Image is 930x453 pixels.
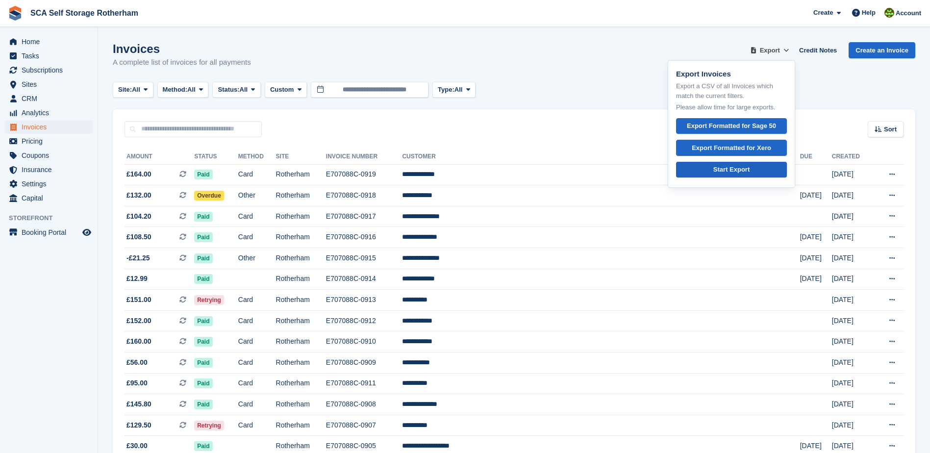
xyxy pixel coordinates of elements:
[813,8,833,18] span: Create
[692,143,771,153] div: Export Formatted for Xero
[454,85,463,95] span: All
[832,373,873,394] td: [DATE]
[132,85,140,95] span: All
[265,82,307,98] button: Custom
[676,81,787,101] p: Export a CSV of all Invoices which match the current filters.
[126,357,148,368] span: £56.00
[194,421,224,430] span: Retrying
[270,85,294,95] span: Custom
[5,49,93,63] a: menu
[238,290,276,311] td: Card
[402,149,800,165] th: Customer
[832,331,873,352] td: [DATE]
[5,226,93,239] a: menu
[5,191,93,205] a: menu
[748,42,791,58] button: Export
[5,63,93,77] a: menu
[218,85,239,95] span: Status:
[276,373,326,394] td: Rotherham
[276,394,326,415] td: Rotherham
[326,269,402,290] td: E707088C-0914
[276,149,326,165] th: Site
[240,85,248,95] span: All
[238,394,276,415] td: Card
[326,373,402,394] td: E707088C-0911
[832,269,873,290] td: [DATE]
[194,232,212,242] span: Paid
[832,248,873,269] td: [DATE]
[22,134,80,148] span: Pricing
[862,8,876,18] span: Help
[26,5,142,21] a: SCA Self Storage Rotherham
[326,394,402,415] td: E707088C-0908
[187,85,196,95] span: All
[22,106,80,120] span: Analytics
[9,213,98,223] span: Storefront
[326,415,402,436] td: E707088C-0907
[238,206,276,227] td: Card
[126,420,151,430] span: £129.50
[194,149,238,165] th: Status
[126,399,151,409] span: £145.80
[687,121,776,131] div: Export Formatted for Sage 50
[326,149,402,165] th: Invoice Number
[194,378,212,388] span: Paid
[326,164,402,185] td: E707088C-0919
[5,134,93,148] a: menu
[238,248,276,269] td: Other
[276,290,326,311] td: Rotherham
[238,164,276,185] td: Card
[326,331,402,352] td: E707088C-0910
[238,373,276,394] td: Card
[238,185,276,206] td: Other
[157,82,209,98] button: Method: All
[326,310,402,331] td: E707088C-0912
[276,269,326,290] td: Rotherham
[276,185,326,206] td: Rotherham
[5,120,93,134] a: menu
[113,57,251,68] p: A complete list of invoices for all payments
[126,378,148,388] span: £95.00
[238,227,276,248] td: Card
[194,358,212,368] span: Paid
[238,415,276,436] td: Card
[676,102,787,112] p: Please allow time for large exports.
[194,212,212,222] span: Paid
[832,185,873,206] td: [DATE]
[113,82,153,98] button: Site: All
[22,63,80,77] span: Subscriptions
[276,415,326,436] td: Rotherham
[800,248,832,269] td: [DATE]
[238,149,276,165] th: Method
[22,77,80,91] span: Sites
[125,149,194,165] th: Amount
[238,310,276,331] td: Card
[676,118,787,134] a: Export Formatted for Sage 50
[276,164,326,185] td: Rotherham
[126,295,151,305] span: £151.00
[326,185,402,206] td: E707088C-0918
[194,295,224,305] span: Retrying
[118,85,132,95] span: Site:
[22,163,80,176] span: Insurance
[5,177,93,191] a: menu
[126,169,151,179] span: £164.00
[676,140,787,156] a: Export Formatted for Xero
[276,310,326,331] td: Rotherham
[126,253,150,263] span: -£21.25
[5,163,93,176] a: menu
[22,177,80,191] span: Settings
[884,125,897,134] span: Sort
[194,253,212,263] span: Paid
[22,49,80,63] span: Tasks
[676,69,787,80] p: Export Invoices
[8,6,23,21] img: stora-icon-8386f47178a22dfd0bd8f6a31ec36ba5ce8667c1dd55bd0f319d3a0aa187defe.svg
[113,42,251,55] h1: Invoices
[276,248,326,269] td: Rotherham
[194,337,212,347] span: Paid
[126,190,151,201] span: £132.00
[326,227,402,248] td: E707088C-0916
[326,352,402,374] td: E707088C-0909
[896,8,921,18] span: Account
[5,149,93,162] a: menu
